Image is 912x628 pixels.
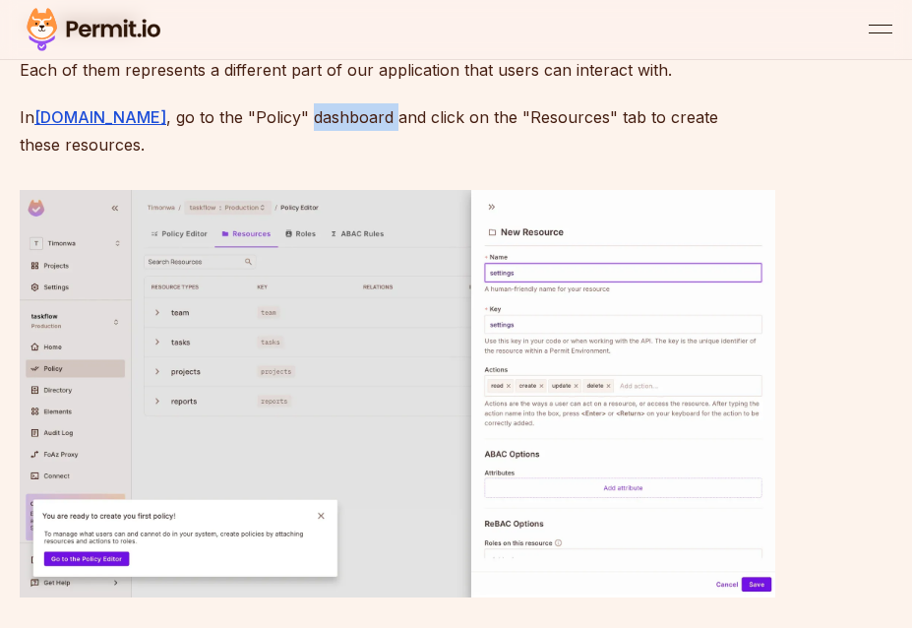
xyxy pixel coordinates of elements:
[869,18,892,41] button: open menu
[20,56,775,84] p: Each of them represents a different part of our application that users can interact with.
[20,103,775,158] p: In , go to the "Policy" dashboard and click on the "Resources" tab to create these resources.
[20,190,775,597] img: image.png
[34,107,166,127] a: [DOMAIN_NAME]
[20,4,167,55] img: Permit logo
